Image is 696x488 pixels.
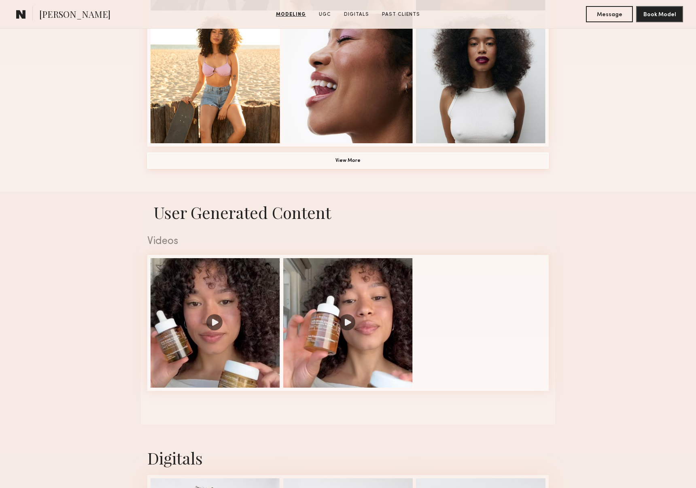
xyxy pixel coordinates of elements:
a: Modeling [273,11,309,18]
a: UGC [316,11,334,18]
a: Digitals [341,11,372,18]
div: Videos [147,236,549,247]
button: Message [586,6,633,22]
div: Digitals [147,447,549,469]
span: [PERSON_NAME] [39,8,110,22]
a: Book Model [636,11,683,17]
a: Past Clients [379,11,423,18]
h1: User Generated Content [141,202,555,223]
button: Book Model [636,6,683,22]
button: View More [147,153,549,169]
